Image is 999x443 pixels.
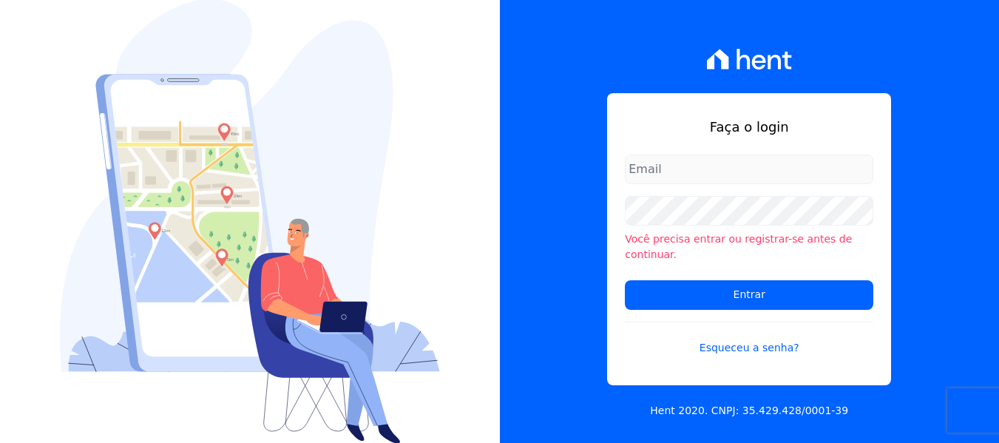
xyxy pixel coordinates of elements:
input: Entrar [625,280,873,310]
input: Email [625,155,873,184]
p: Hent 2020. CNPJ: 35.429.428/0001-39 [650,403,848,419]
li: Você precisa entrar ou registrar-se antes de continuar. [625,231,873,263]
a: Esqueceu a senha? [625,322,873,356]
h1: Faça o login [625,117,873,137]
